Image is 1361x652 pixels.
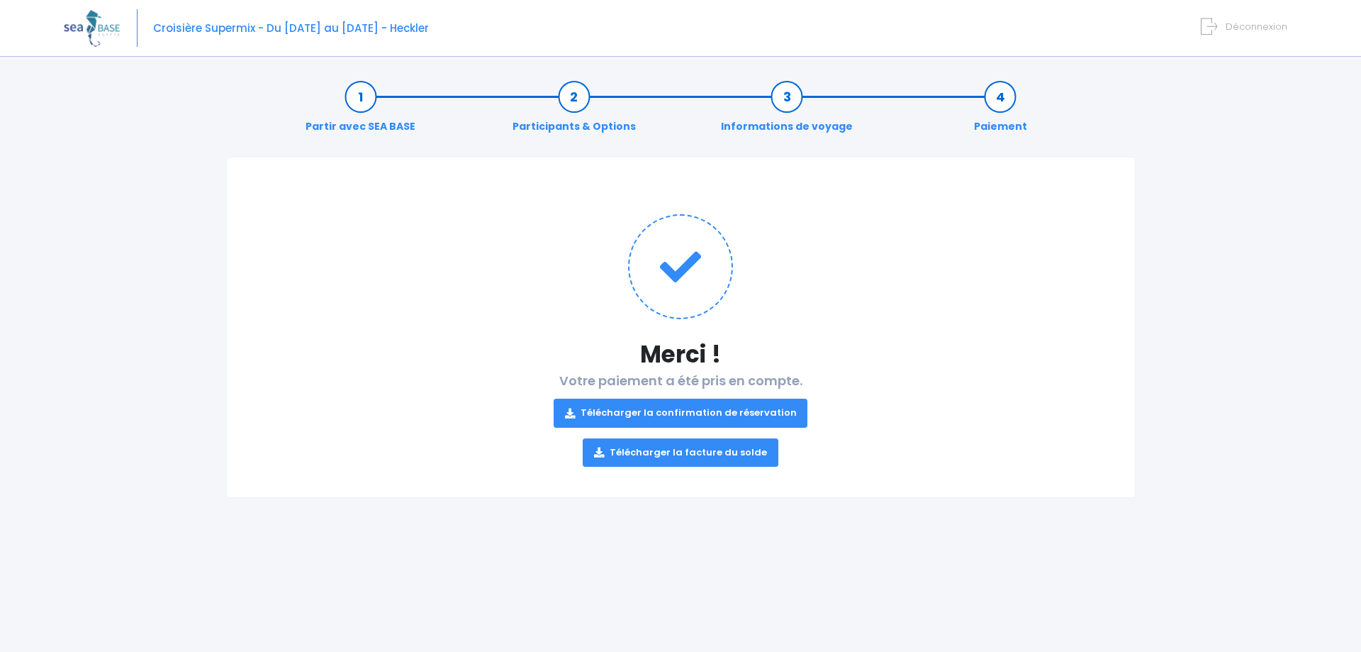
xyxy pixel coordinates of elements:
[298,89,422,134] a: Partir avec SEA BASE
[1226,20,1287,33] span: Déconnexion
[255,341,1107,368] h1: Merci !
[505,89,643,134] a: Participants & Options
[967,89,1034,134] a: Paiement
[153,21,429,35] span: Croisière Supermix - Du [DATE] au [DATE] - Heckler
[714,89,860,134] a: Informations de voyage
[554,399,808,427] a: Télécharger la confirmation de réservation
[583,438,778,467] a: Télécharger la facture du solde
[255,373,1107,467] h2: Votre paiement a été pris en compte.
